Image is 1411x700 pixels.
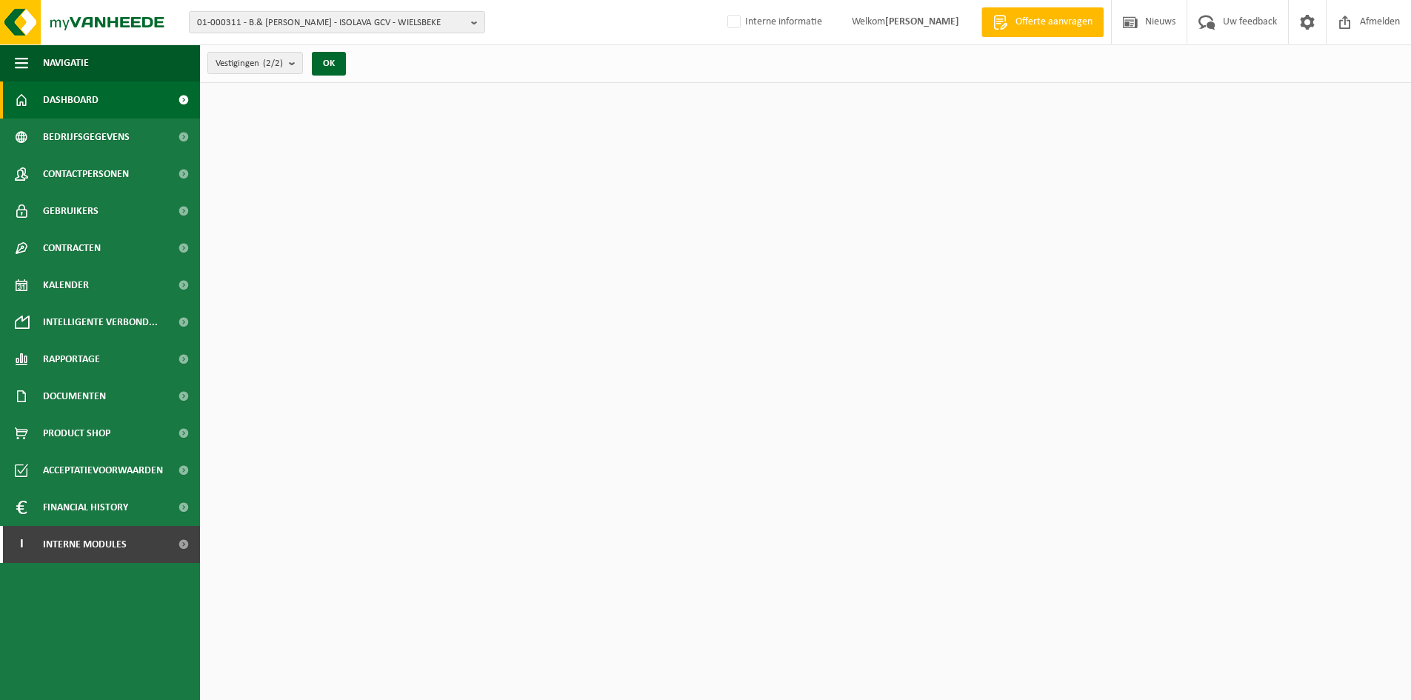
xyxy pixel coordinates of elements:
label: Interne informatie [724,11,822,33]
span: Acceptatievoorwaarden [43,452,163,489]
button: 01-000311 - B.& [PERSON_NAME] - ISOLAVA GCV - WIELSBEKE [189,11,485,33]
span: Gebruikers [43,193,99,230]
span: Financial History [43,489,128,526]
span: I [15,526,28,563]
button: OK [312,52,346,76]
span: Navigatie [43,44,89,81]
span: Intelligente verbond... [43,304,158,341]
span: Vestigingen [216,53,283,75]
strong: [PERSON_NAME] [885,16,959,27]
span: Kalender [43,267,89,304]
span: Rapportage [43,341,100,378]
span: Product Shop [43,415,110,452]
button: Vestigingen(2/2) [207,52,303,74]
span: Interne modules [43,526,127,563]
span: Contactpersonen [43,156,129,193]
span: Contracten [43,230,101,267]
span: 01-000311 - B.& [PERSON_NAME] - ISOLAVA GCV - WIELSBEKE [197,12,465,34]
span: Bedrijfsgegevens [43,119,130,156]
count: (2/2) [263,59,283,68]
span: Offerte aanvragen [1012,15,1096,30]
span: Dashboard [43,81,99,119]
a: Offerte aanvragen [981,7,1104,37]
span: Documenten [43,378,106,415]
